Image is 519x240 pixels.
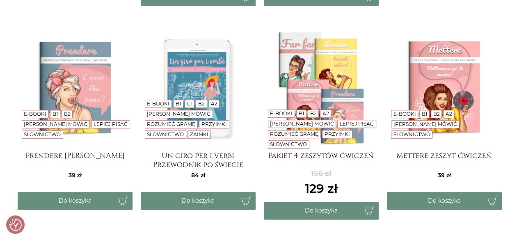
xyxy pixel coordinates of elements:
[64,111,70,117] a: B2
[438,171,451,179] span: 39
[393,131,430,137] a: Słownictwo
[24,131,61,137] a: Słownictwo
[94,121,128,127] a: Lepiej pisać
[325,131,350,137] a: Przyimki
[18,151,133,168] a: Prendere [PERSON_NAME]
[24,121,87,127] a: [PERSON_NAME] mówić
[387,192,502,210] button: Do koszyka
[147,111,210,117] a: [PERSON_NAME] mówić
[387,151,502,168] a: Mettere zeszyt ćwiczeń
[264,202,379,219] button: Do koszyka
[141,151,256,168] a: Un giro per i verbi Przewodnik po świecie włoskich czasowników
[9,219,22,231] img: Revisit consent button
[310,110,316,117] a: B2
[9,219,22,231] button: Preferencje co do zgód
[270,110,293,117] a: E-booki
[270,131,318,137] a: Rozumieć gramę
[201,121,227,127] a: Przyimki
[147,131,184,137] a: Słownictwo
[322,110,329,117] a: A2
[53,111,58,117] a: B1
[190,131,208,137] a: Zaimki
[198,101,205,107] a: B2
[141,192,256,210] button: Do koszyka
[393,111,416,117] a: E-booki
[176,101,181,107] a: B1
[18,192,133,210] button: Do koszyka
[69,171,82,179] span: 39
[422,111,427,117] a: B1
[340,121,374,127] a: Lepiej pisać
[305,179,338,198] ins: 129
[24,111,46,117] a: E-booki
[187,101,192,107] a: C1
[191,171,205,179] span: 84
[270,121,334,127] a: [PERSON_NAME] mówić
[147,121,195,127] a: Rozumieć gramę
[305,168,338,179] del: 156
[446,111,452,117] a: A2
[270,141,307,147] a: Słownictwo
[299,110,304,117] a: B1
[211,101,217,107] a: A2
[433,111,439,117] a: B2
[264,151,379,168] a: Pakiet 4 zeszytów ćwiczeń
[393,121,457,127] a: [PERSON_NAME] mówić
[147,101,169,107] a: E-booki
